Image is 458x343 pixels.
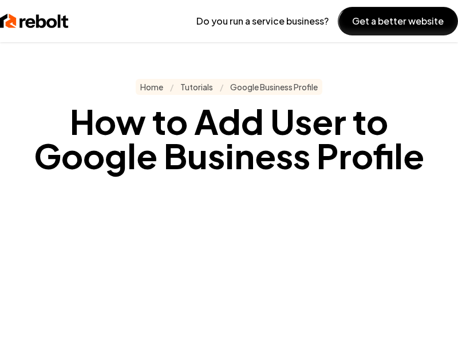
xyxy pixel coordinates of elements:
[170,81,173,93] span: /
[230,81,318,93] a: Google Business Profile
[140,81,163,93] a: Home
[338,7,458,35] button: Get a better website
[180,81,213,93] a: Tutorials
[9,104,449,173] h1: How to Add User to Google Business Profile
[220,81,223,93] span: /
[196,14,329,28] p: Do you run a service business?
